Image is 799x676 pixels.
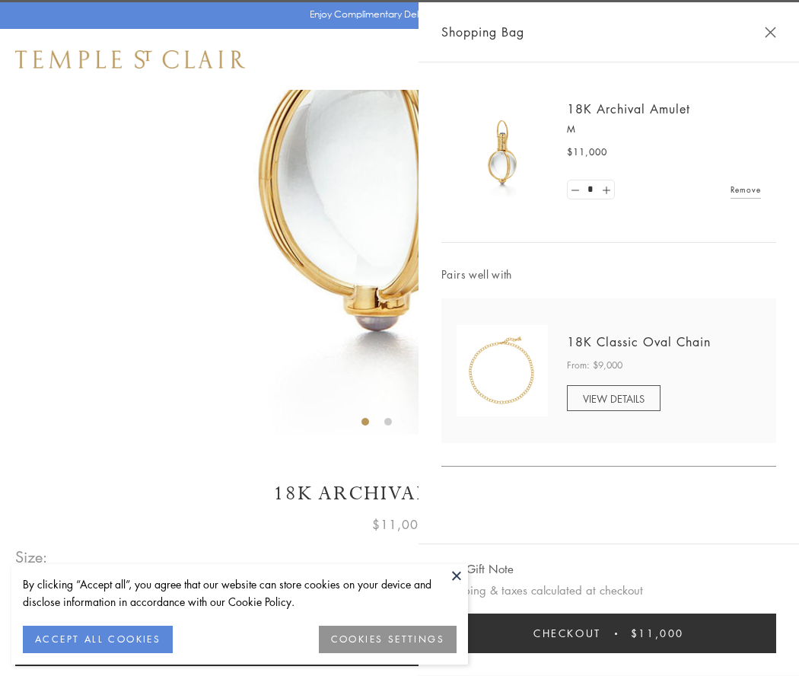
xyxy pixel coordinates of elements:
[567,122,761,137] p: M
[441,560,514,579] button: Add Gift Note
[567,145,607,160] span: $11,000
[23,576,457,611] div: By clicking “Accept all”, you agree that our website can store cookies on your device and disclos...
[731,181,761,198] a: Remove
[567,333,711,350] a: 18K Classic Oval Chain
[372,515,427,534] span: $11,000
[567,385,661,411] a: VIEW DETAILS
[310,7,482,22] p: Enjoy Complimentary Delivery & Returns
[568,180,583,199] a: Set quantity to 0
[583,391,645,406] span: VIEW DETAILS
[457,325,548,416] img: N88865-OV18
[765,27,776,38] button: Close Shopping Bag
[441,266,776,283] span: Pairs well with
[441,614,776,653] button: Checkout $11,000
[567,100,690,117] a: 18K Archival Amulet
[441,581,776,600] p: Shipping & taxes calculated at checkout
[15,480,784,507] h1: 18K Archival Amulet
[598,180,613,199] a: Set quantity to 2
[567,358,622,373] span: From: $9,000
[631,625,684,642] span: $11,000
[15,50,245,69] img: Temple St. Clair
[23,626,173,653] button: ACCEPT ALL COOKIES
[15,544,49,569] span: Size:
[457,107,548,198] img: 18K Archival Amulet
[441,22,524,42] span: Shopping Bag
[319,626,457,653] button: COOKIES SETTINGS
[533,625,601,642] span: Checkout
